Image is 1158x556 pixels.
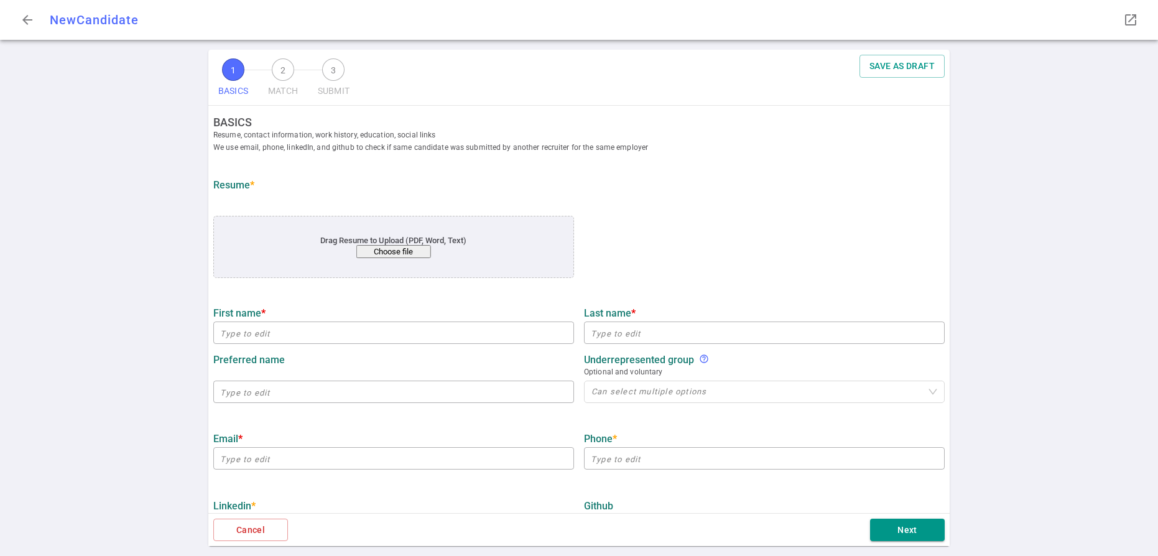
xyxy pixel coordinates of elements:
[318,81,350,101] span: SUBMIT
[699,354,709,364] i: help_outline
[263,55,303,105] button: 2MATCH
[222,58,244,81] span: 1
[213,116,955,129] strong: BASICS
[213,500,256,512] strong: LinkedIn
[313,55,354,105] button: 3SUBMIT
[859,55,945,78] button: SAVE AS DRAFT
[1123,12,1138,27] span: launch
[15,7,40,32] button: Go back
[213,323,574,343] input: Type to edit
[584,354,694,366] strong: Underrepresented Group
[213,519,288,542] button: Cancel
[218,81,248,101] span: BASICS
[213,179,254,191] strong: Resume
[584,366,945,378] span: Optional and voluntary
[250,236,537,258] div: Drag Resume to Upload (PDF, Word, Text)
[356,245,431,258] button: Choose file
[213,55,253,105] button: 1BASICS
[584,448,945,468] input: Type to edit
[272,58,294,81] span: 2
[213,129,955,154] span: Resume, contact information, work history, education, social links We use email, phone, linkedIn,...
[213,448,574,468] input: Type to edit
[584,433,945,445] label: Phone
[213,382,574,402] input: Type to edit
[699,354,709,366] div: We support diversity and inclusion to create equitable futures and prohibit discrimination and ha...
[870,519,945,542] button: Next
[584,323,945,343] input: Type to edit
[50,12,139,27] span: New Candidate
[213,433,574,445] label: Email
[322,58,345,81] span: 3
[213,216,574,278] div: application/pdf, application/msword, .pdf, .doc, .docx, .txt
[584,307,945,319] label: Last name
[20,12,35,27] span: arrow_back
[213,354,285,366] strong: Preferred name
[213,307,574,319] label: First name
[268,81,298,101] span: MATCH
[1118,7,1143,32] button: Open LinkedIn as a popup
[584,500,613,512] strong: GitHub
